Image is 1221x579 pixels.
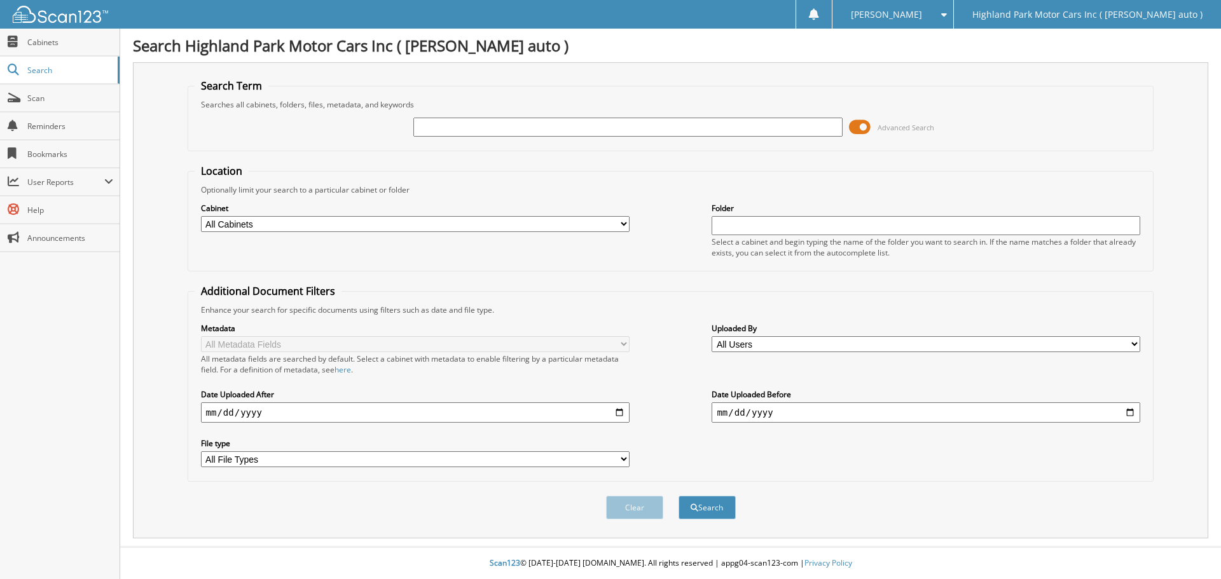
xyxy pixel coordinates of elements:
span: Reminders [27,121,113,132]
div: All metadata fields are searched by default. Select a cabinet with metadata to enable filtering b... [201,353,630,375]
span: Scan [27,93,113,104]
div: Select a cabinet and begin typing the name of the folder you want to search in. If the name match... [712,236,1140,258]
legend: Search Term [195,79,268,93]
div: Searches all cabinets, folders, files, metadata, and keywords [195,99,1147,110]
label: Date Uploaded After [201,389,630,400]
img: scan123-logo-white.svg [13,6,108,23]
span: Help [27,205,113,215]
span: Advanced Search [878,123,934,132]
span: User Reports [27,177,104,187]
a: here [335,364,351,375]
span: Bookmarks [27,149,113,160]
label: File type [201,438,630,449]
label: Folder [712,203,1140,214]
span: Scan123 [490,557,520,568]
div: Optionally limit your search to a particular cabinet or folder [195,184,1147,195]
legend: Location [195,164,249,178]
label: Uploaded By [712,323,1140,334]
span: Highland Park Motor Cars Inc ( [PERSON_NAME] auto ) [972,11,1203,18]
input: start [201,402,630,423]
button: Search [679,496,736,519]
label: Metadata [201,323,630,334]
div: Enhance your search for specific documents using filters such as date and file type. [195,304,1147,315]
div: © [DATE]-[DATE] [DOMAIN_NAME]. All rights reserved | appg04-scan123-com | [120,548,1221,579]
legend: Additional Document Filters [195,284,341,298]
span: Search [27,65,111,76]
a: Privacy Policy [804,557,852,568]
span: Cabinets [27,37,113,48]
label: Cabinet [201,203,630,214]
span: [PERSON_NAME] [851,11,922,18]
button: Clear [606,496,663,519]
input: end [712,402,1140,423]
h1: Search Highland Park Motor Cars Inc ( [PERSON_NAME] auto ) [133,35,1208,56]
label: Date Uploaded Before [712,389,1140,400]
span: Announcements [27,233,113,243]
